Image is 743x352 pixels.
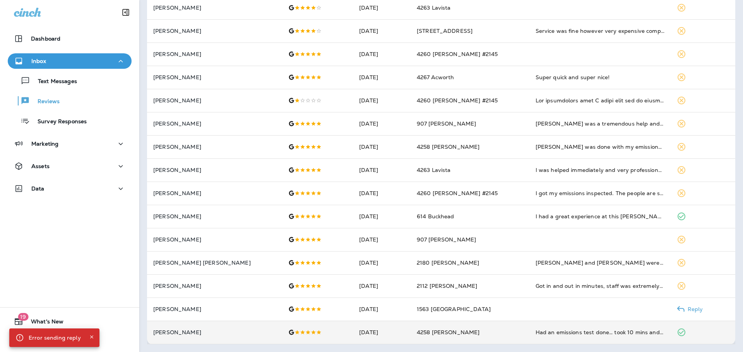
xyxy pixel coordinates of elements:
[353,112,411,135] td: [DATE]
[417,259,479,266] span: 2180 [PERSON_NAME]
[417,74,454,81] span: 4267 Acworth
[353,135,411,158] td: [DATE]
[153,329,276,335] p: [PERSON_NAME]
[417,120,476,127] span: 907 [PERSON_NAME]
[353,89,411,112] td: [DATE]
[8,181,132,196] button: Data
[153,306,276,312] p: [PERSON_NAME]
[31,36,60,42] p: Dashboard
[30,118,87,126] p: Survey Responses
[31,185,45,192] p: Data
[353,251,411,274] td: [DATE]
[31,141,58,147] p: Marketing
[153,28,276,34] p: [PERSON_NAME]
[8,158,132,174] button: Assets
[29,331,81,345] div: Error sending reply
[417,51,498,58] span: 4260 [PERSON_NAME] #2145
[153,213,276,219] p: [PERSON_NAME]
[417,306,491,313] span: 1563 [GEOGRAPHIC_DATA]
[417,4,451,11] span: 4263 Lavista
[115,5,137,20] button: Collapse Sidebar
[153,5,276,11] p: [PERSON_NAME]
[8,136,132,151] button: Marketing
[353,66,411,89] td: [DATE]
[153,97,276,104] p: [PERSON_NAME]
[536,259,664,267] div: Jessie and Michael were very thorough and friendly. Very knowledgeable, and VERY fast service. Al...
[417,27,473,34] span: [STREET_ADDRESS]
[153,283,276,289] p: [PERSON_NAME]
[417,236,476,243] span: 907 [PERSON_NAME]
[353,205,411,228] td: [DATE]
[536,282,664,290] div: Got in and out in minutes, staff was extremely friendly. Highly recommended
[417,167,451,173] span: 4263 Lavista
[23,318,63,328] span: What's New
[153,144,276,150] p: [PERSON_NAME]
[353,43,411,66] td: [DATE]
[536,120,664,128] div: Pablo was a tremendous help and checked out all of details on my car
[417,190,498,197] span: 4260 [PERSON_NAME] #2145
[153,260,276,266] p: [PERSON_NAME] [PERSON_NAME]
[31,58,46,64] p: Inbox
[18,313,28,321] span: 19
[536,213,664,220] div: I had a great experience at this Jiffy Lube. I love the service at this center on Roswell Road.
[353,182,411,205] td: [DATE]
[353,274,411,298] td: [DATE]
[536,73,664,81] div: Super quick and super nice!
[353,321,411,344] td: [DATE]
[536,189,664,197] div: I got my emissions inspected. The people are so friendly. In and out in no time.
[417,213,454,220] span: 614 Buckhead
[8,53,132,69] button: Inbox
[8,93,132,109] button: Reviews
[153,190,276,196] p: [PERSON_NAME]
[153,121,276,127] p: [PERSON_NAME]
[153,51,276,57] p: [PERSON_NAME]
[353,19,411,43] td: [DATE]
[536,328,664,336] div: Had an emissions test done… took 10 mins and cost 25 … Very friendly and respectful. They provide...
[353,158,411,182] td: [DATE]
[417,143,480,150] span: 4258 [PERSON_NAME]
[153,167,276,173] p: [PERSON_NAME]
[8,73,132,89] button: Text Messages
[685,306,703,312] p: Reply
[353,298,411,321] td: [DATE]
[31,163,50,169] p: Assets
[536,27,664,35] div: Service was fine however very expensive compared to the same service at competitors like Grease M...
[536,143,664,151] div: Jiffy was done with my emissions in a literal jiffy lol! Space is clean, comfortable and has chai...
[536,97,664,104] div: Its unfortunate that I write this but im beyond irritated. I brought my car to get an oil change ...
[417,329,480,336] span: 4258 [PERSON_NAME]
[8,113,132,129] button: Survey Responses
[87,332,96,342] button: Close
[153,74,276,80] p: [PERSON_NAME]
[8,332,132,348] button: Support
[153,236,276,243] p: [PERSON_NAME]
[536,166,664,174] div: I was helped immediately and very professionally. Thanks for good service and will referral of an...
[353,228,411,251] td: [DATE]
[417,282,478,289] span: 2112 [PERSON_NAME]
[417,97,498,104] span: 4260 [PERSON_NAME] #2145
[30,78,77,85] p: Text Messages
[8,31,132,46] button: Dashboard
[30,98,60,105] p: Reviews
[8,314,132,329] button: 19What's New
